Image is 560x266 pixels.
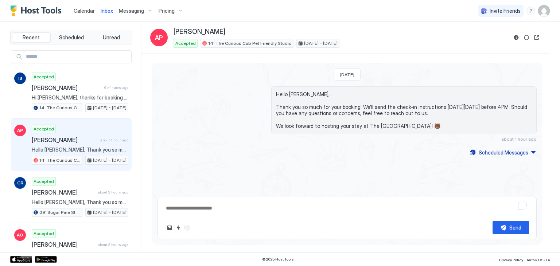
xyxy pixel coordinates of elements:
span: Hello [PERSON_NAME], Thank you so much for your booking! We'll send the check-in instructions [DA... [32,146,128,153]
span: AP [155,33,163,42]
span: 14: The Curious Cub Pet Friendly Studio [39,105,81,111]
span: Accepted [34,74,54,80]
span: Hi [PERSON_NAME], thanks for booking your stay with us! Details of your Booking: 📍 [STREET_ADDRES... [32,94,128,101]
span: 14: The Curious Cub Pet Friendly Studio [39,157,81,164]
span: Messaging [119,8,144,14]
span: Privacy Policy [499,258,523,262]
span: about 1 hour ago [100,138,128,142]
span: AO [17,232,23,238]
span: [PERSON_NAME] [32,136,97,144]
span: AP [17,127,23,134]
span: Calendar [74,8,95,14]
button: Recent [12,32,51,43]
span: 14: The Curious Cub Pet Friendly Studio [208,40,292,47]
input: Input Field [23,51,131,63]
button: Unread [92,32,131,43]
button: Scheduled [52,32,91,43]
span: Accepted [34,230,54,237]
a: Privacy Policy [499,255,523,263]
a: Inbox [101,7,113,15]
span: 6 minutes ago [104,85,128,90]
span: Hello [PERSON_NAME], Thank you so much for your booking! We'll send the check-in instructions [DA... [32,251,128,258]
span: Accepted [34,178,54,185]
span: Hello [PERSON_NAME], Thank you so much for your booking! We'll send the check-in instructions [DA... [32,199,128,206]
div: tab-group [10,31,132,44]
button: Send [493,221,529,234]
span: [DATE] - [DATE] [304,40,338,47]
div: menu [526,7,535,15]
span: [PERSON_NAME] [32,189,95,196]
span: [PERSON_NAME] [32,84,101,91]
span: Accepted [34,126,54,132]
span: Terms Of Use [526,258,550,262]
span: [DATE] - [DATE] [93,157,127,164]
span: Recent [23,34,40,41]
div: Send [509,224,521,231]
button: Upload image [165,223,174,232]
span: Unread [103,34,120,41]
button: Scheduled Messages [469,148,537,157]
button: Sync reservation [522,33,531,42]
a: App Store [10,256,32,263]
button: Open reservation [532,33,541,42]
div: Scheduled Messages [479,149,528,156]
span: [PERSON_NAME] [32,241,95,248]
a: Terms Of Use [526,255,550,263]
span: [DATE] - [DATE] [93,209,127,216]
span: Hello [PERSON_NAME], Thank you so much for your booking! We'll send the check-in instructions [DA... [276,91,532,129]
span: Scheduled [59,34,84,41]
span: Pricing [159,8,175,14]
a: Google Play Store [35,256,57,263]
span: 09: Sugar Pine Studio at [GEOGRAPHIC_DATA] [39,209,81,216]
button: Quick reply [174,223,183,232]
button: Reservation information [512,33,521,42]
span: about 1 hour ago [501,136,537,142]
span: IB [18,75,22,82]
span: Invite Friends [490,8,521,14]
span: CR [17,180,23,186]
span: © 2025 Host Tools [262,257,294,262]
span: [DATE] - [DATE] [93,105,127,111]
a: Calendar [74,7,95,15]
span: about 2 hours ago [98,190,128,195]
a: Host Tools Logo [10,5,65,16]
span: Accepted [175,40,196,47]
span: Inbox [101,8,113,14]
textarea: To enrich screen reader interactions, please activate Accessibility in Grammarly extension settings [165,202,529,215]
span: about 3 hours ago [98,242,128,247]
div: User profile [538,5,550,17]
span: [DATE] [340,72,354,77]
span: [PERSON_NAME] [174,28,225,36]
